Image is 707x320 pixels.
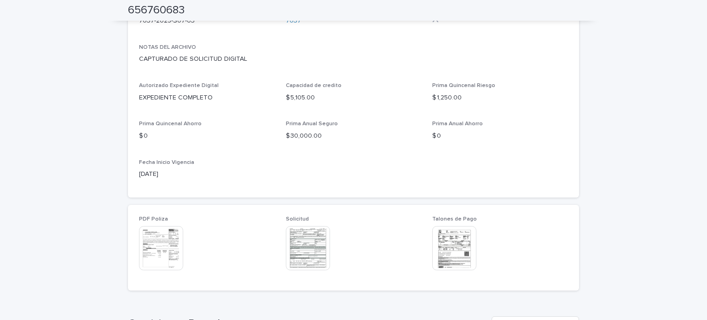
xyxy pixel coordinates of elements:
a: 7037 [286,16,301,26]
span: Fecha Inicio Vigencia [139,160,194,165]
span: PDF Poliza [139,216,168,222]
p: $ 0 [432,131,568,141]
p: $ 5,105.00 [286,93,422,103]
span: Prima Anual Seguro [286,121,338,127]
p: $ 1,250.00 [432,93,568,103]
p: EXPEDIENTE COMPLETO [139,93,275,103]
p: [DATE] [139,169,275,179]
p: $ 30,000.00 [286,131,422,141]
span: NOTAS DEL ARCHIVO [139,45,196,50]
span: Prima Anual Ahorro [432,121,483,127]
p: $ 0 [139,131,275,141]
h2: 656760683 [128,4,185,17]
p: CAPTURADO DE SOLICITUD DIGITAL [139,54,568,64]
p: 7037-2025-S07-03 [139,16,275,26]
span: Talones de Pago [432,216,477,222]
span: Autorizado Expediente Digital [139,83,219,88]
span: Solicitud [286,216,309,222]
span: Capacidad de credito [286,83,342,88]
span: Prima Quincenal Riesgo [432,83,495,88]
span: Prima Quincenal Ahorro [139,121,202,127]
